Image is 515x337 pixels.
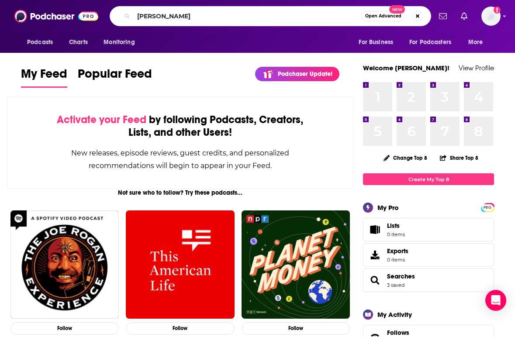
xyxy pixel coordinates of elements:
[481,7,501,26] span: Logged in as HughE
[363,173,494,185] a: Create My Top 8
[481,7,501,26] button: Show profile menu
[110,6,431,26] div: Search podcasts, credits, & more...
[10,210,119,319] img: The Joe Rogan Experience
[389,5,405,14] span: New
[387,222,405,230] span: Lists
[51,113,309,139] div: by following Podcasts, Creators, Lists, and other Users!
[378,152,432,163] button: Change Top 8
[21,66,67,86] span: My Feed
[436,9,450,24] a: Show notifications dropdown
[278,70,332,78] p: Podchaser Update!
[126,210,234,319] img: This American Life
[134,9,361,23] input: Search podcasts, credits, & more...
[387,272,415,280] a: Searches
[63,34,93,51] a: Charts
[78,66,152,86] span: Popular Feed
[242,322,350,335] button: Follow
[462,34,494,51] button: open menu
[242,210,350,319] img: Planet Money
[363,268,494,292] span: Searches
[366,224,384,236] span: Lists
[57,113,146,126] span: Activate your Feed
[494,7,501,14] svg: Add a profile image
[126,322,234,335] button: Follow
[359,36,393,48] span: For Business
[363,243,494,267] a: Exports
[363,218,494,241] a: Lists
[387,282,404,288] a: 3 saved
[377,203,399,212] div: My Pro
[366,274,384,286] a: Searches
[387,257,408,263] span: 0 items
[482,204,493,210] a: PRO
[353,34,404,51] button: open menu
[51,147,309,172] div: New releases, episode reviews, guest credits, and personalized recommendations will begin to appe...
[377,310,412,319] div: My Activity
[387,329,409,337] span: Follows
[363,64,449,72] a: Welcome [PERSON_NAME]!
[365,14,401,18] span: Open Advanced
[7,189,353,196] div: Not sure who to follow? Try these podcasts...
[27,36,53,48] span: Podcasts
[387,247,408,255] span: Exports
[459,64,494,72] a: View Profile
[21,66,67,88] a: My Feed
[104,36,135,48] span: Monitoring
[404,34,464,51] button: open menu
[366,249,384,261] span: Exports
[361,11,405,21] button: Open AdvancedNew
[97,34,146,51] button: open menu
[69,36,88,48] span: Charts
[387,222,400,230] span: Lists
[14,8,98,24] img: Podchaser - Follow, Share and Rate Podcasts
[78,66,152,88] a: Popular Feed
[481,7,501,26] img: User Profile
[468,36,483,48] span: More
[10,322,119,335] button: Follow
[21,34,64,51] button: open menu
[387,329,467,337] a: Follows
[439,149,479,166] button: Share Top 8
[485,290,506,311] div: Open Intercom Messenger
[457,9,471,24] a: Show notifications dropdown
[409,36,451,48] span: For Podcasters
[387,231,405,237] span: 0 items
